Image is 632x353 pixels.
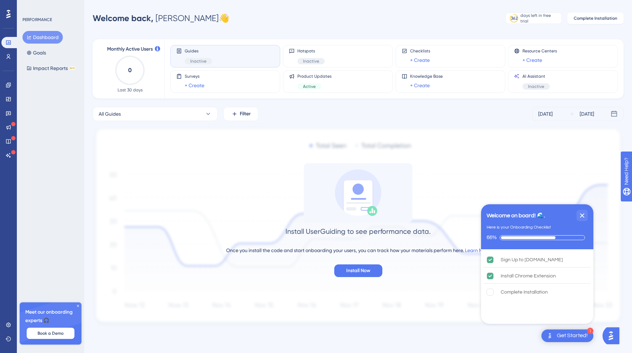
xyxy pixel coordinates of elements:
[410,48,430,54] span: Checklists
[185,48,212,54] span: Guides
[465,248,490,253] a: Learn More
[22,62,80,75] button: Impact ReportsBETA
[93,13,153,23] span: Welcome back,
[587,328,593,334] div: 1
[334,264,382,277] button: Install Now
[484,268,591,284] div: Install Chrome Extension is complete.
[303,58,319,64] span: Inactive
[410,73,443,79] span: Knowledge Base
[410,81,430,90] a: + Create
[410,56,430,64] a: + Create
[546,332,554,340] img: launcher-image-alternative-text
[38,330,64,336] span: Book a Demo
[22,46,50,59] button: Goals
[69,66,75,70] div: BETA
[487,235,497,241] div: 66%
[557,332,588,340] div: Get Started!
[25,308,76,325] span: Meet our onboarding experts 🎧
[17,2,44,10] span: Need Help?
[481,204,593,324] div: Checklist Container
[118,87,143,93] span: Last 30 days
[577,210,588,221] div: Close Checklist
[185,73,204,79] span: Surveys
[541,329,593,342] div: Open Get Started! checklist, remaining modules: 1
[580,110,594,118] div: [DATE]
[487,235,588,241] div: Checklist progress: 66%
[99,110,121,118] span: All Guides
[481,249,593,322] div: Checklist items
[190,58,206,64] span: Inactive
[603,325,624,346] iframe: UserGuiding AI Assistant Launcher
[528,84,544,89] span: Inactive
[484,252,591,268] div: Sign Up to UserGuiding.com is complete.
[522,73,550,79] span: AI Assistant
[285,226,431,236] div: Install UserGuiding to see performance data.
[520,13,559,24] div: days left in free trial
[487,224,551,231] div: Here is your Onboarding Checklist
[511,15,518,21] div: 362
[567,13,624,24] button: Complete Installation
[484,284,591,300] div: Complete Installation is incomplete.
[346,267,370,275] span: Install Now
[297,48,325,54] span: Hotspots
[240,110,251,118] span: Filter
[501,272,556,280] div: Install Chrome Extension
[27,328,74,339] button: Book a Demo
[22,17,52,23] div: PERFORMANCE
[93,127,624,326] img: 1ec67ef948eb2d50f6bf237e9abc4f97.svg
[185,81,204,90] a: + Create
[223,107,258,121] button: Filter
[303,84,316,89] span: Active
[501,256,563,264] div: Sign Up to [DOMAIN_NAME]
[128,67,132,73] text: 0
[297,73,331,79] span: Product Updates
[487,211,545,220] div: Welcome on board! 🌊.
[574,15,617,21] span: Complete Installation
[522,48,557,54] span: Resource Centers
[93,107,218,121] button: All Guides
[538,110,553,118] div: [DATE]
[226,246,490,255] div: Once you install the code and start onboarding your users, you can track how your materials perfo...
[501,288,548,296] div: Complete Installation
[107,45,153,53] span: Monthly Active Users
[22,31,63,44] button: Dashboard
[522,56,542,64] a: + Create
[93,13,229,24] div: [PERSON_NAME] 👋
